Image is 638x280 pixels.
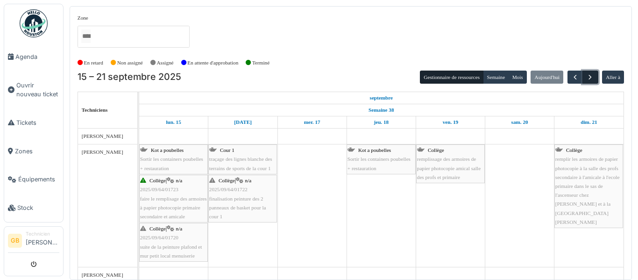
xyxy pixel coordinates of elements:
[15,147,59,156] span: Zones
[4,137,63,165] a: Zones
[140,235,178,240] span: 2025/09/64/01720
[117,59,143,67] label: Non assigné
[368,92,396,104] a: 15 septembre 2025
[4,71,63,108] a: Ouvrir nouveau ticket
[245,178,252,183] span: n/a
[483,71,509,84] button: Semaine
[78,14,88,22] label: Zone
[566,147,582,153] span: Collège
[209,196,266,219] span: finalisation peinture des 2 panneaux de basket pour la cour 1
[176,226,183,231] span: n/a
[4,194,63,222] a: Stock
[15,52,59,61] span: Agenda
[8,234,22,248] li: GB
[428,147,444,153] span: Collège
[84,59,103,67] label: En retard
[140,176,207,221] div: |
[4,108,63,137] a: Tickets
[8,230,59,253] a: GB Technicien[PERSON_NAME]
[187,59,238,67] label: En attente d'approbation
[209,187,248,192] span: 2025/09/64/01722
[220,147,234,153] span: Cour 1
[417,156,481,179] span: remplissage des armoires de papier photocopie amical salle des profs et primaire
[82,107,108,113] span: Techniciens
[140,196,207,219] span: faire le remplisage des armoires à papier photocopie primaire secondaire et amicale
[567,71,583,84] button: Précédent
[157,59,174,67] label: Assigné
[26,230,59,237] div: Technicien
[582,71,598,84] button: Suivant
[81,29,91,43] input: Tous
[149,226,166,231] span: Collège
[163,116,183,128] a: 15 septembre 2025
[140,187,178,192] span: 2025/09/64/01723
[151,147,184,153] span: Kot a poubelles
[371,116,391,128] a: 18 septembre 2025
[16,118,59,127] span: Tickets
[82,133,123,139] span: [PERSON_NAME]
[82,272,123,278] span: [PERSON_NAME]
[176,178,183,183] span: n/a
[209,156,272,171] span: traçage des lignes blanche des terrains de sports de la cour 1
[252,59,269,67] label: Terminé
[602,71,624,84] button: Aller à
[4,165,63,194] a: Équipements
[17,203,59,212] span: Stock
[82,149,123,155] span: [PERSON_NAME]
[555,156,620,224] span: remplir les armoires de papier photocopie à la salle des profs secondaire à l'amicale à l'ecole p...
[508,71,527,84] button: Mois
[78,72,181,83] h2: 15 – 21 septembre 2025
[366,104,396,116] a: Semaine 38
[16,81,59,99] span: Ouvrir nouveau ticket
[440,116,461,128] a: 19 septembre 2025
[420,71,483,84] button: Gestionnaire de ressources
[140,244,202,258] span: suite de la peinture plafond et mur petit local menuiserie
[140,224,207,260] div: |
[578,116,599,128] a: 21 septembre 2025
[347,156,411,171] span: Sortir les containers poubelles + restauration
[20,9,48,37] img: Badge_color-CXgf-gQk.svg
[531,71,563,84] button: Aujourd'hui
[140,156,203,171] span: Sortir les containers poubelles + restauration
[4,43,63,71] a: Agenda
[18,175,59,184] span: Équipements
[302,116,323,128] a: 17 septembre 2025
[219,178,235,183] span: Collège
[26,230,59,251] li: [PERSON_NAME]
[358,147,391,153] span: Kot a poubelles
[149,178,166,183] span: Collège
[509,116,531,128] a: 20 septembre 2025
[209,176,276,221] div: |
[232,116,254,128] a: 16 septembre 2025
